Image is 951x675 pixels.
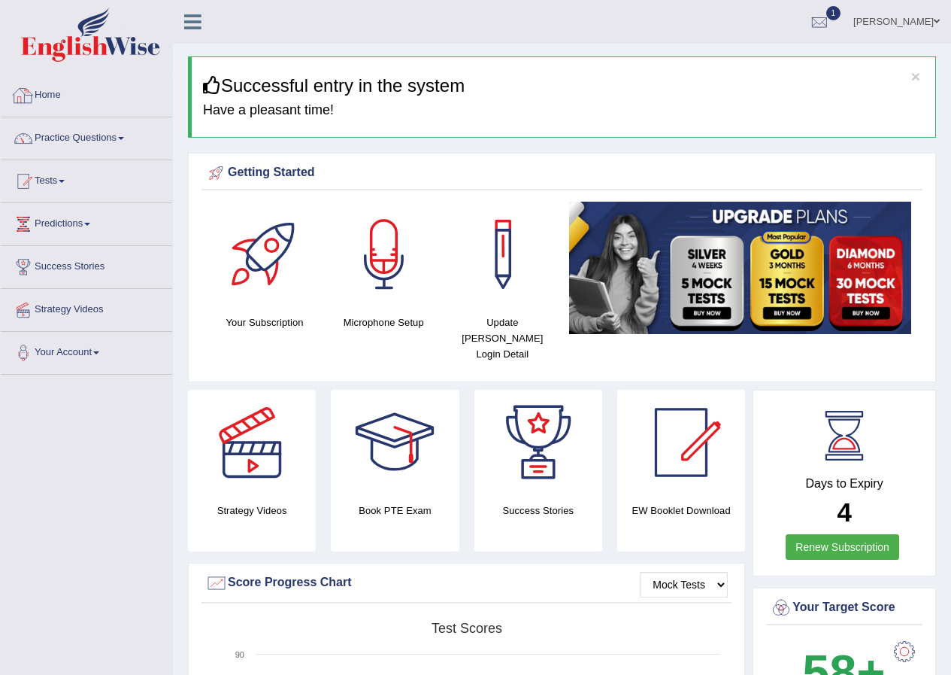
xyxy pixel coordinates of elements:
[770,597,919,619] div: Your Target Score
[203,76,924,96] h3: Successful entry in the system
[450,315,554,362] h4: Update [PERSON_NAME] Login Detail
[432,621,502,636] tspan: Test scores
[770,477,919,491] h4: Days to Expiry
[205,572,728,594] div: Score Progress Chart
[837,497,851,527] b: 4
[786,534,899,560] a: Renew Subscription
[1,289,172,327] a: Strategy Videos
[205,162,919,184] div: Getting Started
[1,246,172,284] a: Success Stories
[331,503,459,518] h4: Book PTE Exam
[235,650,244,659] text: 90
[1,117,172,155] a: Practice Questions
[203,103,924,118] h4: Have a pleasant time!
[1,332,172,369] a: Your Account
[617,503,745,518] h4: EW Booklet Download
[188,503,316,518] h4: Strategy Videos
[569,202,911,334] img: small5.jpg
[1,203,172,241] a: Predictions
[1,74,172,112] a: Home
[911,68,920,84] button: ×
[332,315,435,330] h4: Microphone Setup
[1,160,172,198] a: Tests
[474,503,602,518] h4: Success Stories
[826,6,841,20] span: 1
[213,315,316,330] h4: Your Subscription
